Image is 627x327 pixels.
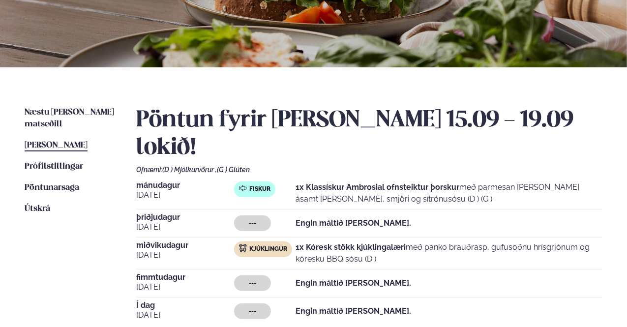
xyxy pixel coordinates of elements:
[136,181,234,189] span: mánudagur
[25,141,88,149] span: [PERSON_NAME]
[296,278,411,288] strong: Engin máltíð [PERSON_NAME].
[249,219,256,227] span: ---
[239,244,247,252] img: chicken.svg
[239,184,247,192] img: fish.svg
[249,307,256,315] span: ---
[296,242,406,252] strong: 1x Kóresk stökk kjúklingalæri
[136,301,234,309] span: Í dag
[136,249,234,261] span: [DATE]
[296,241,602,265] p: með panko brauðrasp, gufusoðnu hrísgrjónum og kóresku BBQ sósu (D )
[217,166,250,174] span: (G ) Glúten
[25,161,83,173] a: Prófílstillingar
[162,166,217,174] span: (D ) Mjólkurvörur ,
[249,279,256,287] span: ---
[136,189,234,201] span: [DATE]
[25,182,79,194] a: Pöntunarsaga
[136,213,234,221] span: þriðjudagur
[136,166,602,174] div: Ofnæmi:
[25,108,114,128] span: Næstu [PERSON_NAME] matseðill
[25,140,88,151] a: [PERSON_NAME]
[25,183,79,192] span: Pöntunarsaga
[296,218,411,228] strong: Engin máltíð [PERSON_NAME].
[296,306,411,316] strong: Engin máltíð [PERSON_NAME].
[296,181,602,205] p: með parmesan [PERSON_NAME] ásamt [PERSON_NAME], smjöri og sítrónusósu (D ) (G )
[249,185,270,193] span: Fiskur
[296,182,459,192] strong: 1x Klassískur Ambrosial ofnsteiktur þorskur
[136,309,234,321] span: [DATE]
[249,245,287,253] span: Kjúklingur
[136,241,234,249] span: miðvikudagur
[136,107,602,162] h2: Pöntun fyrir [PERSON_NAME] 15.09 - 19.09 lokið!
[136,273,234,281] span: fimmtudagur
[25,203,50,215] a: Útskrá
[25,162,83,171] span: Prófílstillingar
[136,281,234,293] span: [DATE]
[25,107,117,130] a: Næstu [PERSON_NAME] matseðill
[136,221,234,233] span: [DATE]
[25,205,50,213] span: Útskrá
